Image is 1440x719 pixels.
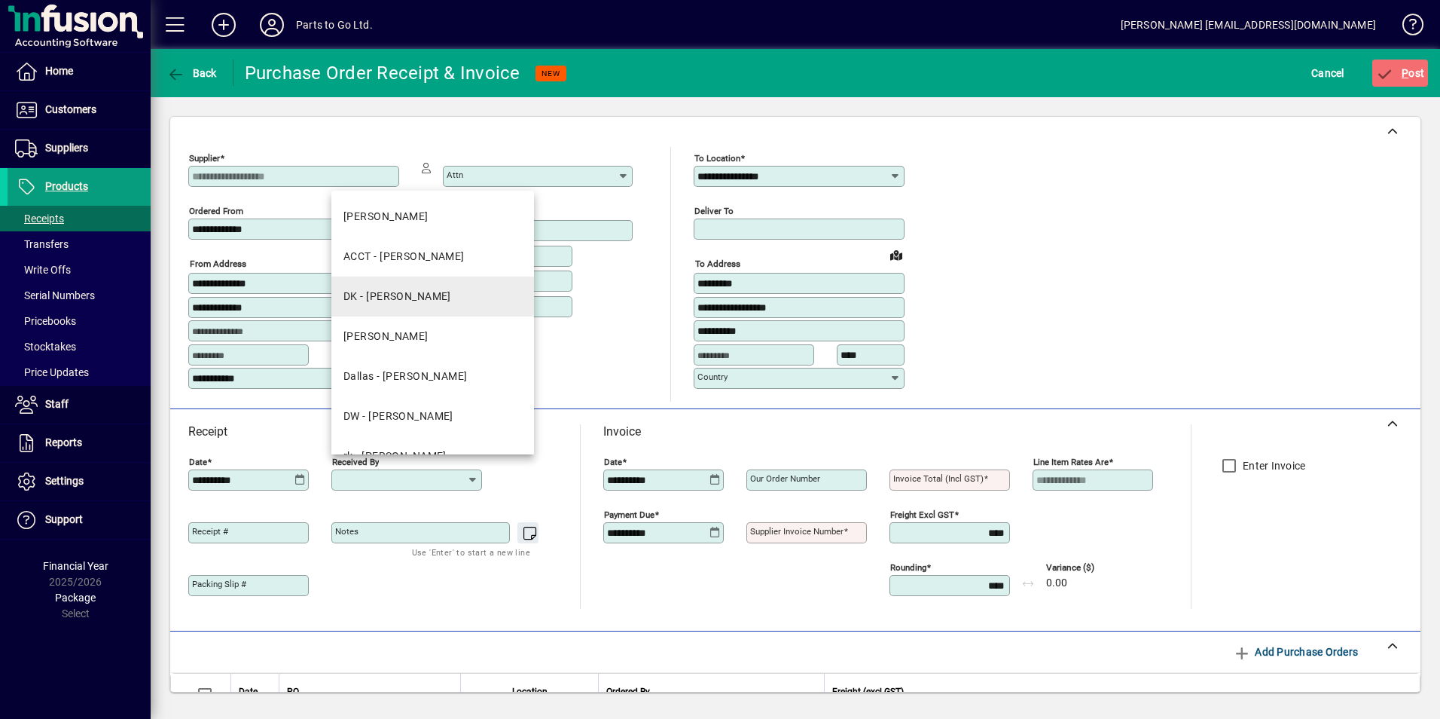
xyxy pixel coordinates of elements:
[750,526,844,537] mat-label: Supplier invoice number
[832,684,1401,700] div: Freight (excl GST)
[45,103,96,115] span: Customers
[1046,577,1067,589] span: 0.00
[200,11,248,38] button: Add
[890,562,926,573] mat-label: Rounding
[1046,563,1136,573] span: Variance ($)
[239,684,271,700] div: Date
[189,206,243,216] mat-label: Ordered from
[697,372,728,382] mat-label: Country
[15,264,71,276] span: Write Offs
[55,592,96,604] span: Package
[1233,640,1358,664] span: Add Purchase Orders
[335,526,358,537] mat-label: Notes
[343,408,453,424] div: DW - [PERSON_NAME]
[287,684,299,700] span: PO
[8,257,151,283] a: Write Offs
[343,448,447,464] div: rk - [PERSON_NAME]
[8,91,151,129] a: Customers
[8,386,151,424] a: Staff
[45,65,73,77] span: Home
[332,457,379,467] mat-label: Received by
[192,526,228,537] mat-label: Receipt #
[45,436,82,448] span: Reports
[542,69,560,78] span: NEW
[343,369,468,384] div: Dallas - [PERSON_NAME]
[750,473,820,484] mat-label: Our order number
[163,60,221,87] button: Back
[15,315,76,327] span: Pricebooks
[331,197,534,237] mat-option: DAVE - Dave Keogan
[343,289,451,304] div: DK - [PERSON_NAME]
[512,684,548,700] span: Location
[239,684,258,700] span: Date
[604,509,654,520] mat-label: Payment due
[8,53,151,90] a: Home
[331,277,534,317] mat-option: DK - Dharmendra Kumar
[1402,67,1408,79] span: P
[8,463,151,500] a: Settings
[343,209,429,225] div: [PERSON_NAME]
[189,153,220,164] mat-label: Supplier
[343,249,465,265] div: ACCT - [PERSON_NAME]
[151,60,233,87] app-page-header-button: Back
[15,366,89,378] span: Price Updates
[893,473,984,484] mat-label: Invoice Total (incl GST)
[343,329,429,344] div: [PERSON_NAME]
[890,509,954,520] mat-label: Freight excl GST
[1033,457,1109,467] mat-label: Line item rates are
[43,560,108,572] span: Financial Year
[694,153,740,164] mat-label: To location
[287,684,453,700] div: PO
[331,237,534,277] mat-option: ACCT - David Wynne
[45,142,88,154] span: Suppliers
[1240,458,1305,473] label: Enter Invoice
[331,356,534,396] mat-option: Dallas - Dallas Iosefo
[45,513,83,525] span: Support
[8,359,151,385] a: Price Updates
[604,457,622,467] mat-label: Date
[884,243,908,267] a: View on map
[8,206,151,231] a: Receipts
[412,543,530,561] mat-hint: Use 'Enter' to start a new line
[1311,61,1344,85] span: Cancel
[1372,60,1429,87] button: Post
[8,501,151,539] a: Support
[8,283,151,308] a: Serial Numbers
[331,396,534,436] mat-option: DW - Dave Wheatley
[15,289,95,301] span: Serial Numbers
[15,341,76,353] span: Stocktakes
[606,684,816,700] div: Ordered By
[15,213,64,225] span: Receipts
[832,684,904,700] span: Freight (excl GST)
[8,334,151,359] a: Stocktakes
[1376,67,1425,79] span: ost
[694,206,734,216] mat-label: Deliver To
[331,436,534,476] mat-option: rk - Rajat Kapoor
[1121,13,1376,37] div: [PERSON_NAME] [EMAIL_ADDRESS][DOMAIN_NAME]
[296,13,373,37] div: Parts to Go Ltd.
[8,130,151,167] a: Suppliers
[606,684,650,700] span: Ordered By
[8,424,151,462] a: Reports
[245,61,520,85] div: Purchase Order Receipt & Invoice
[1307,60,1348,87] button: Cancel
[331,317,534,356] mat-option: LD - Laurie Dawes
[192,579,246,589] mat-label: Packing Slip #
[45,398,69,410] span: Staff
[248,11,296,38] button: Profile
[45,180,88,192] span: Products
[1391,3,1421,52] a: Knowledge Base
[8,308,151,334] a: Pricebooks
[45,475,84,487] span: Settings
[8,231,151,257] a: Transfers
[166,67,217,79] span: Back
[189,457,207,467] mat-label: Date
[15,238,69,250] span: Transfers
[447,170,463,180] mat-label: Attn
[1227,638,1364,665] button: Add Purchase Orders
